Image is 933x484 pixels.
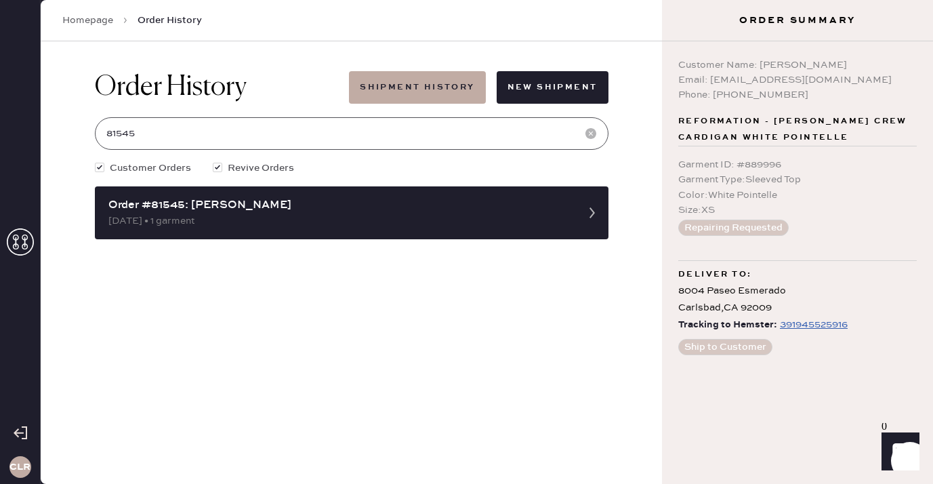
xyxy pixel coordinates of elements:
[62,14,113,27] a: Homepage
[678,339,772,355] button: Ship to Customer
[678,220,789,236] button: Repairing Requested
[678,188,917,203] div: Color : White Pointelle
[678,157,917,172] div: Garment ID : # 889996
[869,423,927,481] iframe: Front Chat
[95,71,247,104] h1: Order History
[780,317,848,333] div: https://www.fedex.com/apps/fedextrack/?tracknumbers=391945525916&cntry_code=US
[678,266,751,283] span: Deliver to:
[349,71,485,104] button: Shipment History
[678,73,917,87] div: Email: [EMAIL_ADDRESS][DOMAIN_NAME]
[777,317,848,334] a: 391945525916
[228,161,294,176] span: Revive Orders
[138,14,202,27] span: Order History
[678,283,917,317] div: 8004 Paseo Esmerado Carlsbad , CA 92009
[678,113,917,146] span: Reformation - [PERSON_NAME] Crew Cardigan White Pointelle
[678,87,917,102] div: Phone: [PHONE_NUMBER]
[9,462,30,472] h3: CLR
[108,197,571,214] div: Order #81545: [PERSON_NAME]
[497,71,608,104] button: New Shipment
[678,172,917,187] div: Garment Type : Sleeved Top
[110,161,191,176] span: Customer Orders
[108,214,571,228] div: [DATE] • 1 garment
[678,58,917,73] div: Customer Name: [PERSON_NAME]
[678,203,917,218] div: Size : XS
[662,14,933,27] h3: Order Summary
[678,317,777,334] span: Tracking to Hemster:
[95,117,608,150] input: Search by order number, customer name, email or phone number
